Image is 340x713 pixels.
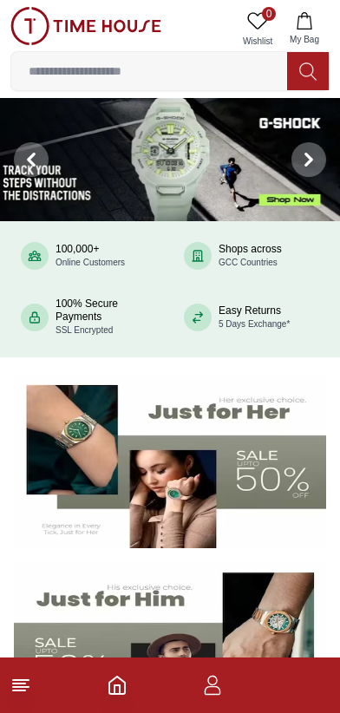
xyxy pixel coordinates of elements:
[236,7,279,51] a: 0Wishlist
[279,7,330,51] button: My Bag
[10,7,161,45] img: ...
[14,375,326,548] img: Women's Watches Banner
[219,243,282,269] div: Shops across
[219,319,290,329] span: 5 Days Exchange*
[262,7,276,21] span: 0
[56,325,113,335] span: SSL Encrypted
[236,35,279,48] span: Wishlist
[56,258,125,267] span: Online Customers
[56,298,156,337] div: 100% Secure Payments
[219,304,290,330] div: Easy Returns
[107,675,127,696] a: Home
[283,33,326,46] span: My Bag
[219,258,278,267] span: GCC Countries
[56,243,125,269] div: 100,000+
